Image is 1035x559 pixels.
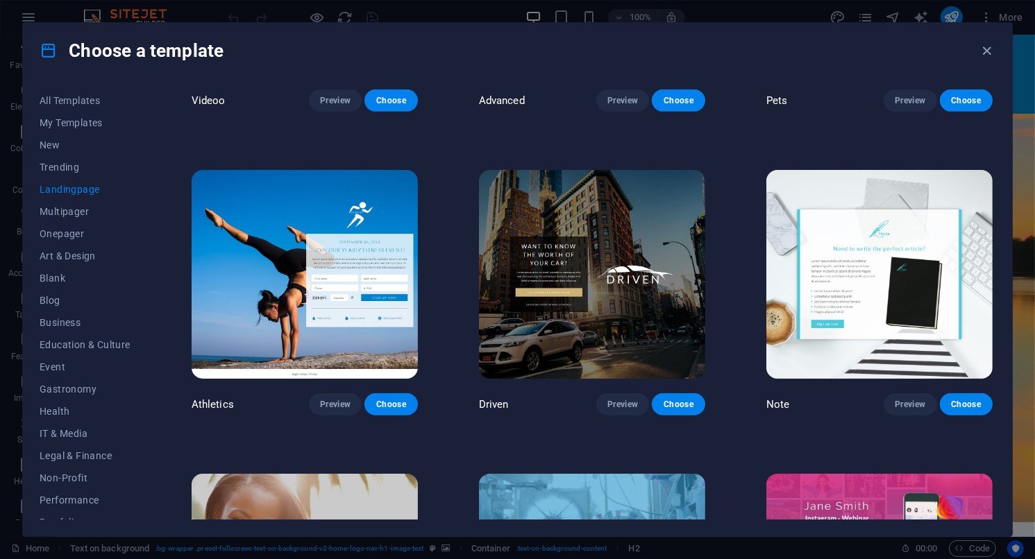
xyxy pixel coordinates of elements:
[40,95,131,106] span: All Templates
[192,170,418,378] img: Athletics
[895,399,925,410] span: Preview
[951,95,982,106] span: Choose
[895,95,925,106] span: Preview
[40,511,131,533] button: Portfolio
[40,156,131,178] button: Trending
[40,162,131,173] span: Trending
[40,517,131,528] span: Portfolio
[951,399,982,410] span: Choose
[40,495,131,506] span: Performance
[663,95,693,106] span: Choose
[192,94,226,108] p: Videoo
[884,89,936,112] button: Preview
[652,89,705,112] button: Choose
[40,184,131,195] span: Landingpage
[309,89,362,112] button: Preview
[40,428,131,439] span: IT & Media
[40,228,131,239] span: Onepager
[40,422,131,445] button: IT & Media
[40,206,131,217] span: Multipager
[40,361,131,372] span: Event
[40,489,131,511] button: Performance
[40,40,224,62] h4: Choose a template
[40,267,131,289] button: Blank
[40,467,131,489] button: Non-Profit
[40,112,131,134] button: My Templates
[40,139,131,150] span: New
[766,397,790,411] p: Note
[766,94,788,108] p: Pets
[376,399,406,410] span: Choose
[40,89,131,112] button: All Templates
[40,134,131,156] button: New
[40,178,131,200] button: Landingpage
[940,89,993,112] button: Choose
[940,393,993,415] button: Choose
[40,356,131,378] button: Event
[40,289,131,311] button: Blog
[40,317,131,328] span: Business
[40,117,131,128] span: My Templates
[320,95,351,106] span: Preview
[40,273,131,284] span: Blank
[40,250,131,261] span: Art & Design
[40,311,131,334] button: Business
[596,393,649,415] button: Preview
[40,406,131,417] span: Health
[376,95,406,106] span: Choose
[309,393,362,415] button: Preview
[479,170,705,378] img: Driven
[40,450,131,461] span: Legal & Finance
[40,223,131,245] button: Onepager
[192,397,234,411] p: Athletics
[40,339,131,350] span: Education & Culture
[40,384,131,395] span: Gastronomy
[364,393,417,415] button: Choose
[479,94,525,108] p: Advanced
[40,378,131,400] button: Gastronomy
[40,334,131,356] button: Education & Culture
[40,200,131,223] button: Multipager
[596,89,649,112] button: Preview
[40,295,131,306] span: Blog
[40,472,131,483] span: Non-Profit
[607,399,638,410] span: Preview
[40,245,131,267] button: Art & Design
[364,89,417,112] button: Choose
[40,445,131,467] button: Legal & Finance
[40,400,131,422] button: Health
[607,95,638,106] span: Preview
[479,397,509,411] p: Driven
[663,399,693,410] span: Choose
[766,170,993,378] img: Note
[652,393,705,415] button: Choose
[320,399,351,410] span: Preview
[884,393,936,415] button: Preview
